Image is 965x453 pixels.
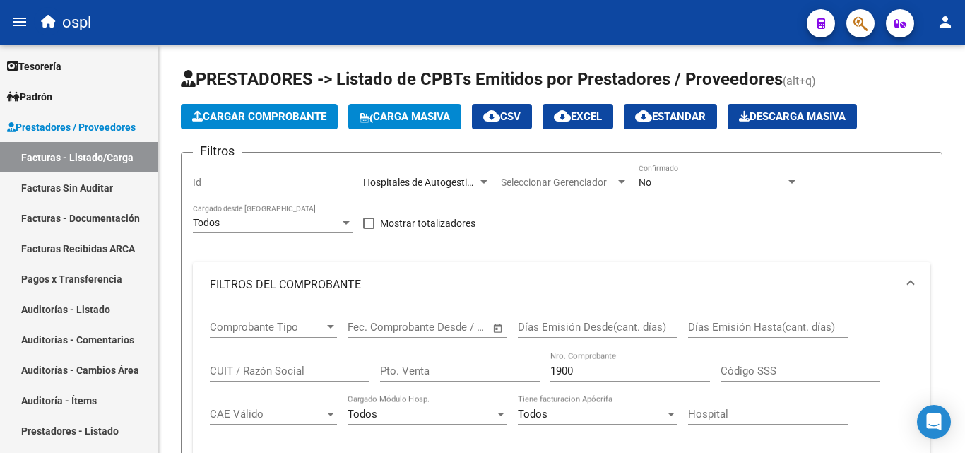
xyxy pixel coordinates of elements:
mat-icon: cloud_download [554,107,571,124]
button: Estandar [624,104,717,129]
span: EXCEL [554,110,602,123]
button: EXCEL [543,104,613,129]
span: Cargar Comprobante [192,110,326,123]
span: Hospitales de Autogestión [363,177,478,188]
h3: Filtros [193,141,242,161]
span: Tesorería [7,59,61,74]
mat-panel-title: FILTROS DEL COMPROBANTE [210,277,896,293]
span: Carga Masiva [360,110,450,123]
mat-icon: person [937,13,954,30]
button: Open calendar [490,320,507,336]
mat-icon: cloud_download [635,107,652,124]
span: No [639,177,651,188]
button: Cargar Comprobante [181,104,338,129]
mat-expansion-panel-header: FILTROS DEL COMPROBANTE [193,262,930,307]
span: PRESTADORES -> Listado de CPBTs Emitidos por Prestadores / Proveedores [181,69,783,89]
span: Prestadores / Proveedores [7,119,136,135]
span: Todos [518,408,547,420]
input: End date [406,321,475,334]
span: Comprobante Tipo [210,321,324,334]
mat-icon: menu [11,13,28,30]
span: Descarga Masiva [739,110,846,123]
mat-icon: cloud_download [483,107,500,124]
span: Todos [193,217,220,228]
span: Seleccionar Gerenciador [501,177,615,189]
div: Open Intercom Messenger [917,405,951,439]
span: Todos [348,408,377,420]
span: Padrón [7,89,52,105]
span: ospl [62,7,91,38]
button: CSV [472,104,532,129]
span: CSV [483,110,521,123]
span: CAE Válido [210,408,324,420]
button: Carga Masiva [348,104,461,129]
span: Mostrar totalizadores [380,215,475,232]
app-download-masive: Descarga masiva de comprobantes (adjuntos) [728,104,857,129]
button: Descarga Masiva [728,104,857,129]
span: (alt+q) [783,74,816,88]
input: Start date [348,321,393,334]
span: Estandar [635,110,706,123]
